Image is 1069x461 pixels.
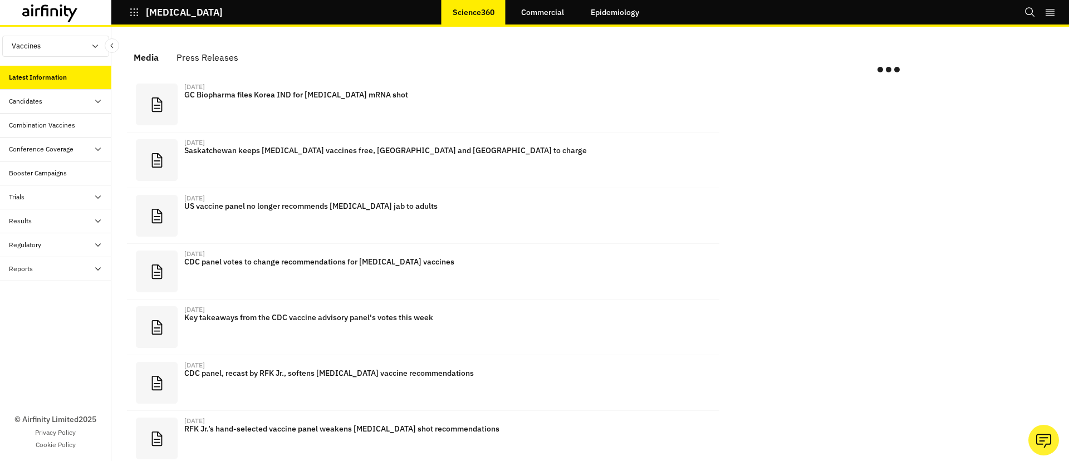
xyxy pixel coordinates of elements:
a: [DATE]CDC panel, recast by RFK Jr., softens [MEDICAL_DATA] vaccine recommendations [127,355,719,411]
p: CDC panel, recast by RFK Jr., softens [MEDICAL_DATA] vaccine recommendations [184,369,673,377]
div: Regulatory [9,240,41,250]
p: Key takeaways from the CDC vaccine advisory panel's votes this week [184,313,673,322]
a: [DATE]Saskatchewan keeps [MEDICAL_DATA] vaccines free, [GEOGRAPHIC_DATA] and [GEOGRAPHIC_DATA] to... [127,133,719,188]
button: Close Sidebar [105,38,119,53]
div: Combination Vaccines [9,120,75,130]
div: [DATE] [184,251,205,257]
p: US vaccine panel no longer recommends [MEDICAL_DATA] jab to adults [184,202,673,210]
button: Vaccines [2,36,109,57]
div: Booster Campaigns [9,168,67,178]
p: CDC panel votes to change recommendations for [MEDICAL_DATA] vaccines [184,257,673,266]
div: [DATE] [184,195,205,202]
a: [DATE]GC Biopharma files Korea IND for [MEDICAL_DATA] mRNA shot [127,77,719,133]
div: Results [9,216,32,226]
p: Saskatchewan keeps [MEDICAL_DATA] vaccines free, [GEOGRAPHIC_DATA] and [GEOGRAPHIC_DATA] to charge [184,146,673,155]
a: [DATE]Key takeaways from the CDC vaccine advisory panel's votes this week [127,300,719,355]
a: [DATE]CDC panel votes to change recommendations for [MEDICAL_DATA] vaccines [127,244,719,300]
div: [DATE] [184,139,205,146]
div: Reports [9,264,33,274]
p: © Airfinity Limited 2025 [14,414,96,425]
div: Media [134,49,159,66]
div: Press Releases [176,49,238,66]
div: Conference Coverage [9,144,73,154]
p: [MEDICAL_DATA] [146,7,223,17]
div: [DATE] [184,306,205,313]
p: Science360 [453,8,494,17]
div: Trials [9,192,24,202]
div: Candidates [9,96,42,106]
a: Cookie Policy [36,440,76,450]
div: [DATE] [184,84,205,90]
a: [DATE]US vaccine panel no longer recommends [MEDICAL_DATA] jab to adults [127,188,719,244]
p: GC Biopharma files Korea IND for [MEDICAL_DATA] mRNA shot [184,90,673,99]
div: [DATE] [184,418,205,424]
button: Search [1024,3,1036,22]
div: [DATE] [184,362,205,369]
p: RFK Jr.’s hand-selected vaccine panel weakens [MEDICAL_DATA] shot recommendations [184,424,673,433]
button: Ask our analysts [1028,425,1059,455]
div: Latest Information [9,72,67,82]
button: [MEDICAL_DATA] [129,3,223,22]
a: Privacy Policy [35,428,76,438]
